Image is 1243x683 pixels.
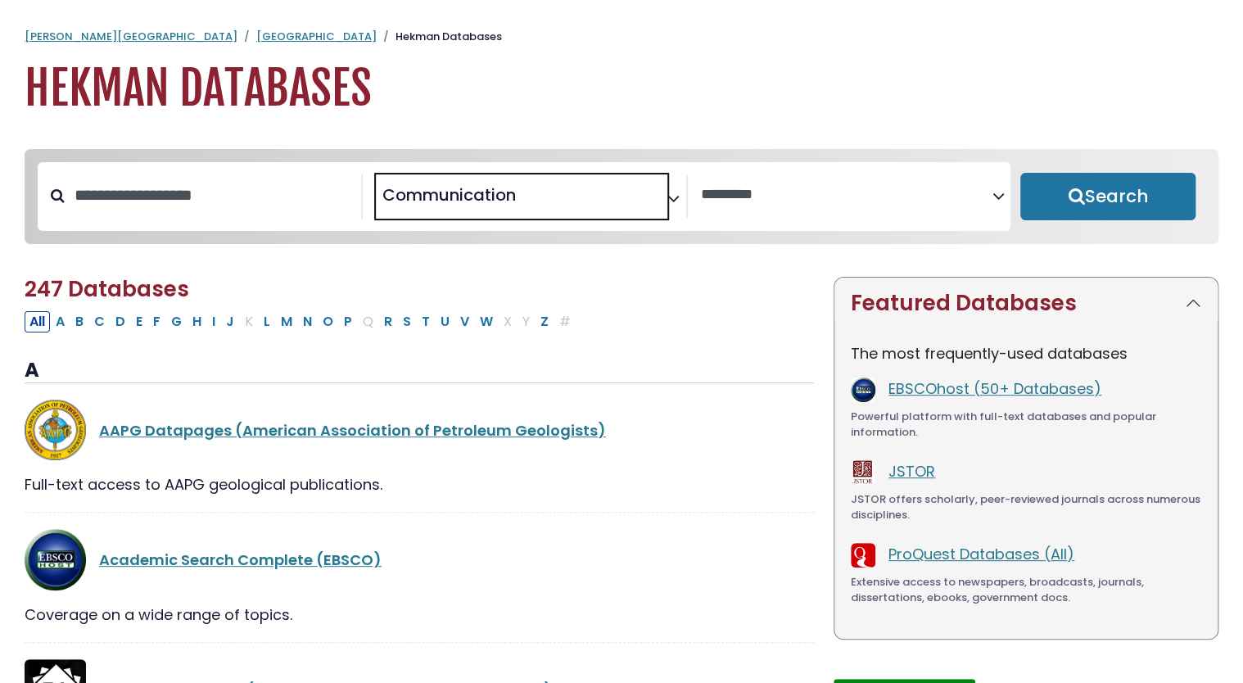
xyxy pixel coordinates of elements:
[851,342,1201,364] p: The most frequently-used databases
[436,311,454,332] button: Filter Results U
[377,29,502,45] li: Hekman Databases
[25,359,814,383] h3: A
[148,311,165,332] button: Filter Results F
[834,278,1218,329] button: Featured Databases
[1020,173,1196,220] button: Submit for Search Results
[65,182,361,209] input: Search database by title or keyword
[851,574,1201,606] div: Extensive access to newspapers, broadcasts, journals, dissertations, ebooks, government docs.
[318,311,338,332] button: Filter Results O
[379,311,397,332] button: Filter Results R
[131,311,147,332] button: Filter Results E
[89,311,110,332] button: Filter Results C
[25,29,1218,45] nav: breadcrumb
[221,311,239,332] button: Filter Results J
[256,29,377,44] a: [GEOGRAPHIC_DATA]
[99,420,606,441] a: AAPG Datapages (American Association of Petroleum Geologists)
[851,409,1201,441] div: Powerful platform with full-text databases and popular information.
[111,311,130,332] button: Filter Results D
[888,461,935,482] a: JSTOR
[259,311,275,332] button: Filter Results L
[51,311,70,332] button: Filter Results A
[298,311,317,332] button: Filter Results N
[25,274,189,304] span: 247 Databases
[398,311,416,332] button: Filter Results S
[851,491,1201,523] div: JSTOR offers scholarly, peer-reviewed journals across numerous disciplines.
[188,311,206,332] button: Filter Results H
[25,61,1218,116] h1: Hekman Databases
[475,311,498,332] button: Filter Results W
[207,311,220,332] button: Filter Results I
[70,311,88,332] button: Filter Results B
[519,192,531,209] textarea: Search
[376,183,516,207] li: Communication
[25,29,237,44] a: [PERSON_NAME][GEOGRAPHIC_DATA]
[888,544,1074,564] a: ProQuest Databases (All)
[25,604,814,626] div: Coverage on a wide range of topics.
[888,378,1101,399] a: EBSCOhost (50+ Databases)
[382,183,516,207] span: Communication
[25,310,577,331] div: Alpha-list to filter by first letter of database name
[25,149,1218,244] nav: Search filters
[276,311,297,332] button: Filter Results M
[166,311,187,332] button: Filter Results G
[701,187,992,204] textarea: Search
[536,311,554,332] button: Filter Results Z
[25,473,814,495] div: Full-text access to AAPG geological publications.
[99,550,382,570] a: Academic Search Complete (EBSCO)
[339,311,357,332] button: Filter Results P
[455,311,474,332] button: Filter Results V
[417,311,435,332] button: Filter Results T
[25,311,50,332] button: All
